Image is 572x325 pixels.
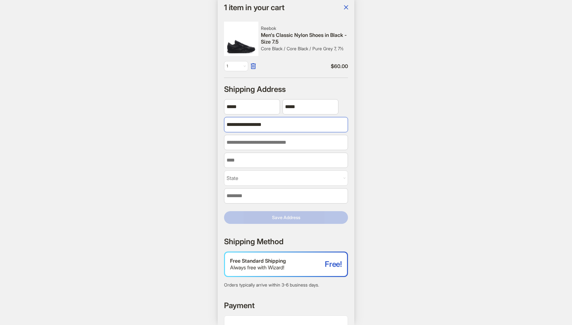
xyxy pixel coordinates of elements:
[224,22,258,56] img: Men's Classic Nylon Shoes in Black - Size 7.5
[261,32,348,45] div: Men's Classic Nylon Shoes in Black - Size 7.5
[230,264,325,271] div: Always free with Wizard!
[227,61,246,71] span: 1
[224,237,283,246] h2: Shipping Method
[224,3,284,12] h1: 1 item in your cart
[261,46,348,52] div: Core Black / Core Black / Pure Grey 7, 7½
[261,63,348,70] span: $ 60.00
[261,25,348,31] div: Reebok
[224,84,286,94] h2: Shipping Address
[230,258,325,264] div: Free Standard Shipping
[224,282,348,288] div: Orders typically arrive within 3-6 business days.
[224,301,255,310] h2: Payment
[224,211,348,224] button: Save Address
[325,260,342,268] span: Free!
